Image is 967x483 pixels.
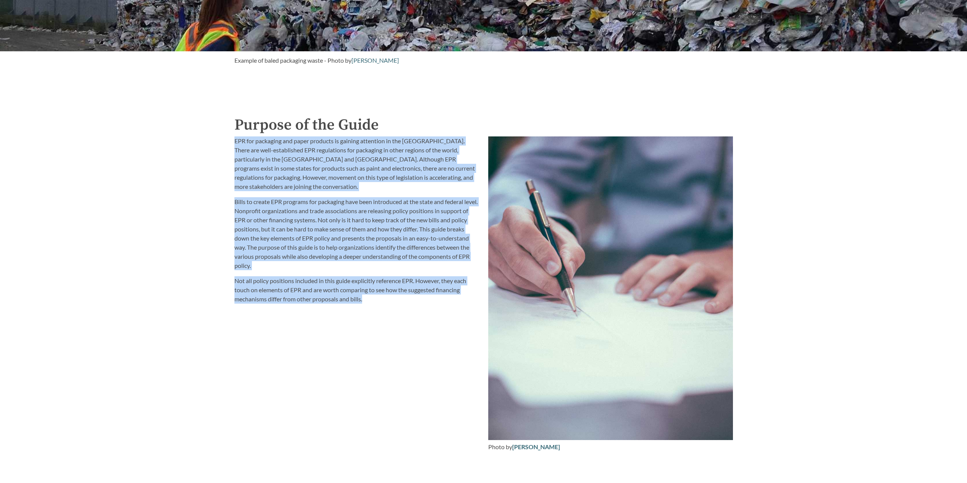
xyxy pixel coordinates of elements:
[512,443,560,450] a: [PERSON_NAME]
[234,197,479,270] p: Bills to create EPR programs for packaging have been introduced at the state and federal level. N...
[234,276,479,304] p: Not all policy positions included in this guide explicitly reference EPR. However, they each touc...
[234,114,733,136] h2: Purpose of the Guide
[234,57,351,64] span: Example of baled packaging waste - Photo by
[488,136,733,440] img: man writing on paper
[488,442,733,451] div: Photo by
[351,57,399,64] a: [PERSON_NAME]
[234,136,479,191] p: EPR for packaging and paper products is gaining attention in the [GEOGRAPHIC_DATA]. There are wel...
